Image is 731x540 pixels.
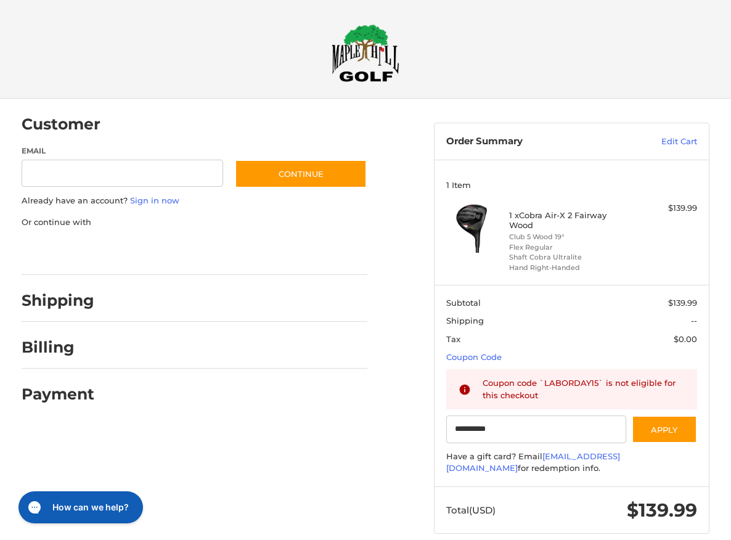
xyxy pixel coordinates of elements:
[668,298,697,308] span: $139.99
[235,160,367,188] button: Continue
[226,240,319,263] iframe: PayPal-venmo
[446,180,697,190] h3: 1 Item
[446,504,496,516] span: Total (USD)
[22,291,94,310] h2: Shipping
[509,252,632,263] li: Shaft Cobra Ultralite
[509,232,632,242] li: Club 5 Wood 19°
[627,499,697,522] span: $139.99
[22,385,94,404] h2: Payment
[446,352,502,362] a: Coupon Code
[674,334,697,344] span: $0.00
[617,136,697,148] a: Edit Cart
[509,263,632,273] li: Hand Right-Handed
[22,338,94,357] h2: Billing
[509,242,632,253] li: Flex Regular
[446,136,617,148] h3: Order Summary
[22,195,367,207] p: Already have an account?
[509,210,632,231] h4: 1 x Cobra Air-X 2 Fairway Wood
[483,377,685,401] div: Coupon code `LABORDAY15` is not eligible for this checkout
[22,115,100,134] h2: Customer
[22,145,223,157] label: Email
[632,415,697,443] button: Apply
[446,316,484,325] span: Shipping
[446,415,626,443] input: Gift Certificate or Coupon Code
[130,195,179,205] a: Sign in now
[12,487,147,528] iframe: Gorgias live chat messenger
[446,451,697,475] div: Have a gift card? Email for redemption info.
[629,507,731,540] iframe: Google Customer Reviews
[22,216,367,229] p: Or continue with
[446,298,481,308] span: Subtotal
[446,334,460,344] span: Tax
[17,240,110,263] iframe: PayPal-paypal
[332,24,399,82] img: Maple Hill Golf
[634,202,697,215] div: $139.99
[691,316,697,325] span: --
[122,240,214,263] iframe: PayPal-paylater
